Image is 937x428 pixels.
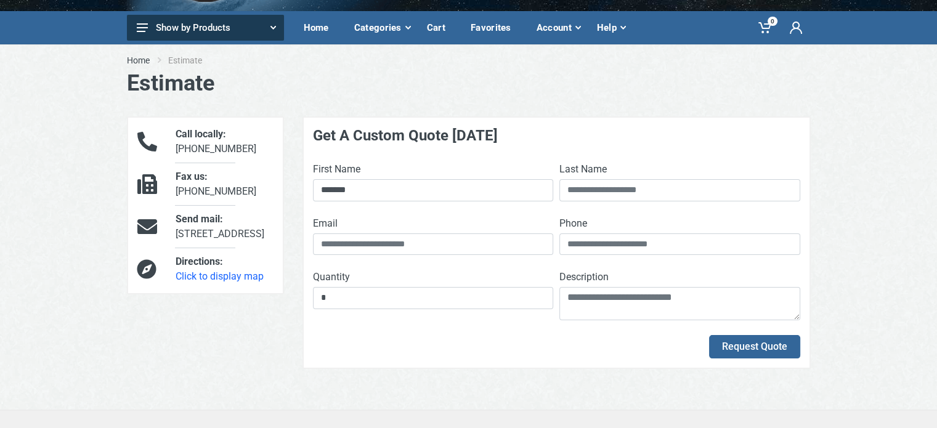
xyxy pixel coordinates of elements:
[313,162,360,177] label: First Name
[559,162,607,177] label: Last Name
[127,15,284,41] button: Show by Products
[313,270,350,285] label: Quantity
[768,17,777,26] span: 0
[709,335,800,358] button: Request Quote
[313,127,800,145] h4: Get A Custom Quote [DATE]
[528,15,588,41] div: Account
[418,15,462,41] div: Cart
[559,270,609,285] label: Description
[127,54,150,67] a: Home
[127,54,811,67] nav: breadcrumb
[418,11,462,44] a: Cart
[462,11,528,44] a: Favorites
[127,70,811,97] h1: Estimate
[176,256,223,267] span: Directions:
[166,169,282,199] div: [PHONE_NUMBER]
[346,15,418,41] div: Categories
[166,212,282,241] div: [STREET_ADDRESS]
[588,15,633,41] div: Help
[559,216,587,231] label: Phone
[176,128,226,140] span: Call locally:
[176,213,223,225] span: Send mail:
[176,270,264,282] a: Click to display map
[168,54,221,67] li: Estimate
[176,171,208,182] span: Fax us:
[313,216,338,231] label: Email
[295,15,346,41] div: Home
[295,11,346,44] a: Home
[750,11,781,44] a: 0
[166,127,282,156] div: [PHONE_NUMBER]
[462,15,528,41] div: Favorites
